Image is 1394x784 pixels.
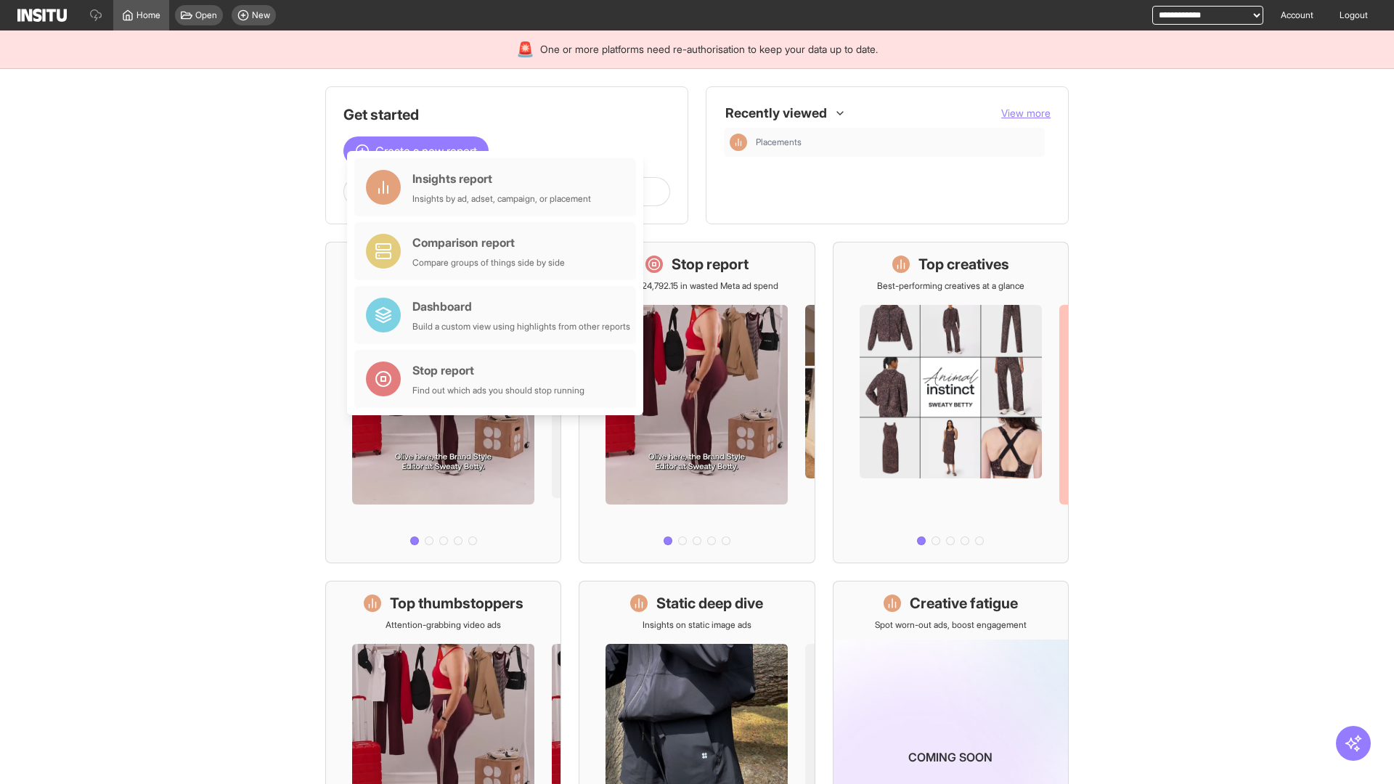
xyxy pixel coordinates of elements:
div: Dashboard [412,298,630,315]
img: Logo [17,9,67,22]
h1: Top thumbstoppers [390,593,523,613]
span: Home [136,9,160,21]
div: Insights report [412,170,591,187]
a: What's live nowSee all active ads instantly [325,242,561,563]
h1: Static deep dive [656,593,763,613]
p: Best-performing creatives at a glance [877,280,1024,292]
span: One or more platforms need re-authorisation to keep your data up to date. [540,42,878,57]
span: Placements [756,136,802,148]
div: Insights [730,134,747,151]
h1: Get started [343,105,670,125]
div: 🚨 [516,39,534,60]
button: Create a new report [343,136,489,166]
div: Comparison report [412,234,565,251]
button: View more [1001,106,1051,121]
div: Find out which ads you should stop running [412,385,584,396]
span: Placements [756,136,1039,148]
span: Create a new report [375,142,477,160]
span: New [252,9,270,21]
div: Stop report [412,362,584,379]
span: View more [1001,107,1051,119]
a: Top creativesBest-performing creatives at a glance [833,242,1069,563]
h1: Stop report [672,254,749,274]
h1: Top creatives [918,254,1009,274]
p: Insights on static image ads [643,619,751,631]
div: Build a custom view using highlights from other reports [412,321,630,332]
div: Insights by ad, adset, campaign, or placement [412,193,591,205]
p: Attention-grabbing video ads [386,619,501,631]
div: Compare groups of things side by side [412,257,565,269]
p: Save £24,792.15 in wasted Meta ad spend [616,280,778,292]
a: Stop reportSave £24,792.15 in wasted Meta ad spend [579,242,815,563]
span: Open [195,9,217,21]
